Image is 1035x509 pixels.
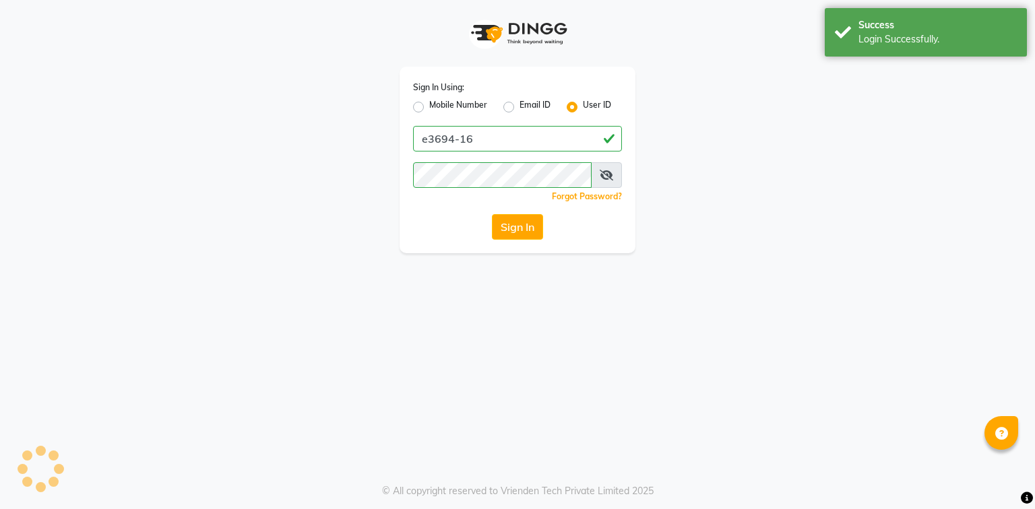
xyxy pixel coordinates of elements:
[464,13,571,53] img: logo1.svg
[413,81,464,94] label: Sign In Using:
[520,99,551,115] label: Email ID
[413,126,622,151] input: Username
[552,191,622,201] a: Forgot Password?
[429,99,487,115] label: Mobile Number
[492,214,543,240] button: Sign In
[858,32,1017,46] div: Login Successfully.
[583,99,611,115] label: User ID
[858,18,1017,32] div: Success
[978,455,1022,496] iframe: chat widget
[413,162,592,188] input: Username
